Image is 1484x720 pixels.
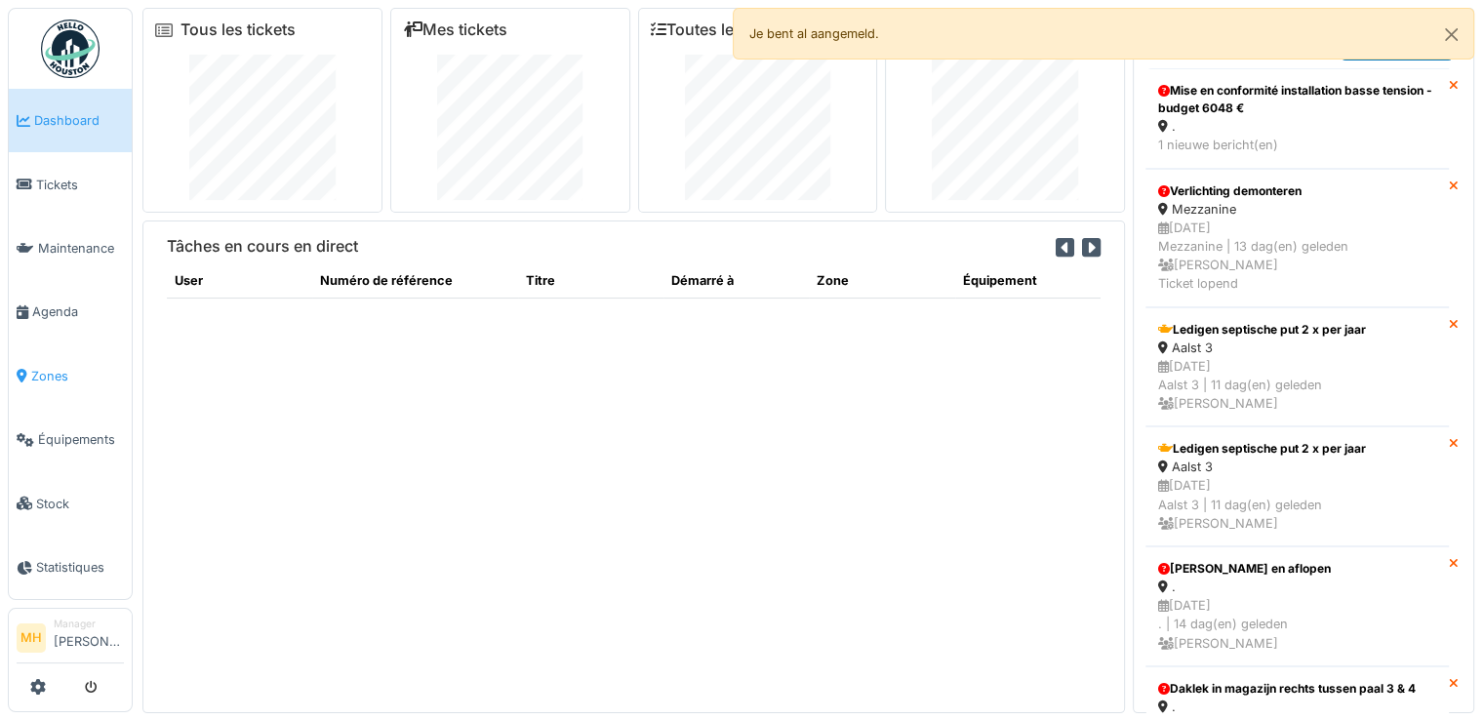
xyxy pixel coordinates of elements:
[1158,219,1436,294] div: [DATE] Mezzanine | 13 dag(en) geleden [PERSON_NAME] Ticket lopend
[9,89,132,152] a: Dashboard
[1158,440,1436,458] div: Ledigen septische put 2 x per jaar
[17,623,46,653] li: MH
[403,20,507,39] a: Mes tickets
[167,237,358,256] h6: Tâches en cours en direct
[955,263,1101,299] th: Équipement
[9,280,132,343] a: Agenda
[1158,136,1436,154] div: 1 nieuwe bericht(en)
[1145,426,1449,546] a: Ledigen septische put 2 x per jaar Aalst 3 [DATE]Aalst 3 | 11 dag(en) geleden [PERSON_NAME]
[1158,596,1436,653] div: [DATE] . | 14 dag(en) geleden [PERSON_NAME]
[9,471,132,535] a: Stock
[38,239,124,258] span: Maintenance
[36,558,124,577] span: Statistiques
[38,430,124,449] span: Équipements
[175,273,203,288] span: translation missing: fr.shared.user
[32,302,124,321] span: Agenda
[54,617,124,659] li: [PERSON_NAME]
[1158,117,1436,136] div: .
[34,111,124,130] span: Dashboard
[1158,321,1436,339] div: Ledigen septische put 2 x per jaar
[1158,339,1436,357] div: Aalst 3
[1158,182,1436,200] div: Verlichting demonteren
[1429,9,1473,60] button: Close
[1145,546,1449,666] a: [PERSON_NAME] en aflopen . [DATE]. | 14 dag(en) geleden [PERSON_NAME]
[9,408,132,471] a: Équipements
[518,263,663,299] th: Titre
[1158,476,1436,533] div: [DATE] Aalst 3 | 11 dag(en) geleden [PERSON_NAME]
[1158,680,1436,698] div: Daklek in magazijn rechts tussen paal 3 & 4
[1158,82,1436,117] div: Mise en conformité installation basse tension - budget 6048 €
[54,617,124,631] div: Manager
[9,217,132,280] a: Maintenance
[663,263,809,299] th: Démarré à
[180,20,296,39] a: Tous les tickets
[809,263,954,299] th: Zone
[41,20,100,78] img: Badge_color-CXgf-gQk.svg
[1158,357,1436,414] div: [DATE] Aalst 3 | 11 dag(en) geleden [PERSON_NAME]
[651,20,796,39] a: Toutes les tâches
[36,176,124,194] span: Tickets
[1158,458,1436,476] div: Aalst 3
[1158,200,1436,219] div: Mezzanine
[9,152,132,216] a: Tickets
[36,495,124,513] span: Stock
[733,8,1475,60] div: Je bent al aangemeld.
[1145,307,1449,427] a: Ledigen septische put 2 x per jaar Aalst 3 [DATE]Aalst 3 | 11 dag(en) geleden [PERSON_NAME]
[1158,578,1436,596] div: .
[1145,169,1449,307] a: Verlichting demonteren Mezzanine [DATE]Mezzanine | 13 dag(en) geleden [PERSON_NAME]Ticket lopend
[9,536,132,599] a: Statistiques
[1158,698,1436,716] div: .
[1145,68,1449,168] a: Mise en conformité installation basse tension - budget 6048 € . 1 nieuwe bericht(en)
[31,367,124,385] span: Zones
[9,344,132,408] a: Zones
[312,263,517,299] th: Numéro de référence
[17,617,124,663] a: MH Manager[PERSON_NAME]
[1158,560,1436,578] div: [PERSON_NAME] en aflopen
